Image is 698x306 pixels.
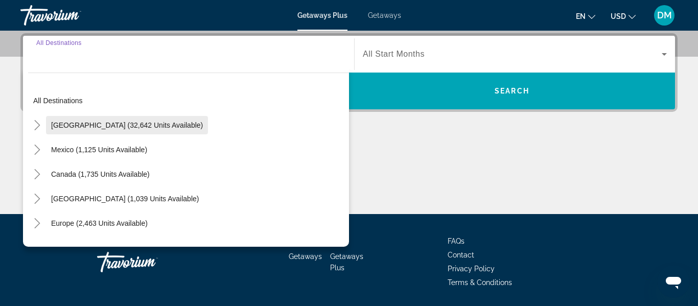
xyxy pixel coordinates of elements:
button: Canada (1,735 units available) [46,165,155,183]
button: Toggle Canada (1,735 units available) [28,166,46,183]
button: All destinations [28,91,349,110]
a: FAQs [448,237,464,245]
button: Toggle Caribbean & Atlantic Islands (1,039 units available) [28,190,46,208]
iframe: Button to launch messaging window [657,265,690,298]
button: Europe (2,463 units available) [46,214,153,232]
button: User Menu [651,5,678,26]
button: Toggle Mexico (1,125 units available) [28,141,46,159]
button: [GEOGRAPHIC_DATA] (32,642 units available) [46,116,208,134]
span: [GEOGRAPHIC_DATA] (32,642 units available) [51,121,203,129]
div: Search widget [23,36,675,109]
a: Getaways [368,11,401,19]
a: Terms & Conditions [448,278,512,287]
button: Mexico (1,125 units available) [46,140,152,159]
span: All Start Months [363,50,425,58]
button: Toggle United States (32,642 units available) [28,116,46,134]
span: Mexico (1,125 units available) [51,146,147,154]
a: Getaways Plus [297,11,347,19]
span: Search [495,87,529,95]
span: All Destinations [36,39,82,46]
button: Toggle Europe (2,463 units available) [28,215,46,232]
span: [GEOGRAPHIC_DATA] (1,039 units available) [51,195,199,203]
button: [GEOGRAPHIC_DATA] (1,039 units available) [46,190,204,208]
span: en [576,12,586,20]
button: Toggle Australia (201 units available) [28,239,46,257]
button: Change language [576,9,595,23]
a: Getaways Plus [330,252,363,272]
span: All destinations [33,97,83,105]
span: Canada (1,735 units available) [51,170,150,178]
span: Europe (2,463 units available) [51,219,148,227]
span: USD [611,12,626,20]
a: Getaways [289,252,322,261]
button: Australia (201 units available) [46,239,152,257]
a: Contact [448,251,474,259]
a: Travorium [97,247,199,277]
button: Change currency [611,9,636,23]
a: Privacy Policy [448,265,495,273]
a: Travorium [20,2,123,29]
span: DM [657,10,672,20]
button: Search [349,73,675,109]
